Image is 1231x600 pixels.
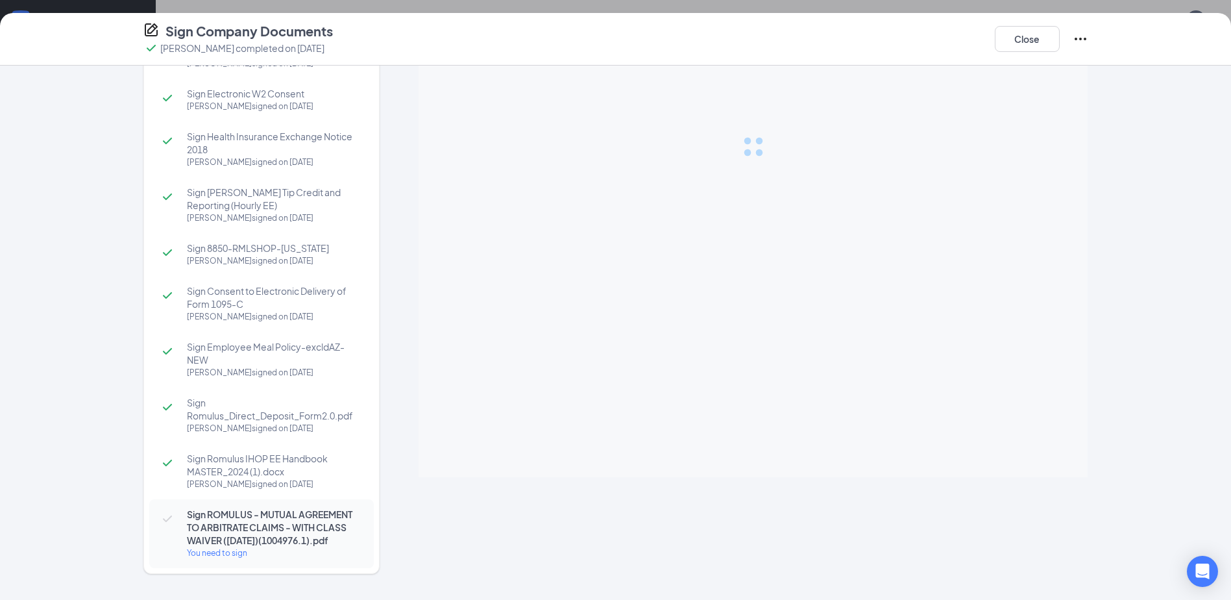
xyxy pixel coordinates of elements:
svg: CompanyDocumentIcon [143,22,159,38]
div: [PERSON_NAME] signed on [DATE] [187,366,361,379]
svg: Checkmark [160,90,175,106]
h4: Sign Company Documents [165,22,333,40]
svg: Checkmark [160,455,175,471]
span: Sign Electronic W2 Consent [187,87,361,100]
div: [PERSON_NAME] signed on [DATE] [187,478,361,491]
span: Sign Romulus_Direct_Deposit_Form2.0.pdf [187,396,361,422]
svg: Checkmark [160,245,175,260]
svg: Ellipses [1073,31,1088,47]
span: Sign Health Insurance Exchange Notice 2018 [187,130,361,156]
span: Sign Romulus IHOP EE Handbook MASTER_2024 (1).docx [187,452,361,478]
svg: Checkmark [160,344,175,359]
svg: Checkmark [160,511,175,527]
span: Sign ROMULUS - MUTUAL AGREEMENT TO ARBITRATE CLAIMS - WITH CLASS WAIVER ([DATE])(1004976.1).pdf [187,508,361,547]
svg: Checkmark [160,288,175,303]
svg: Checkmark [160,189,175,205]
button: Close [995,26,1060,52]
svg: Checkmark [160,399,175,415]
span: Sign Employee Meal Policy-excldAZ-NEW [187,340,361,366]
div: [PERSON_NAME] signed on [DATE] [187,212,361,225]
div: Open Intercom Messenger [1187,556,1218,587]
p: [PERSON_NAME] completed on [DATE] [160,42,324,55]
span: Sign 8850-RMLSHOP-[US_STATE] [187,242,361,255]
div: You need to sign [187,547,361,560]
svg: Checkmark [160,133,175,149]
div: [PERSON_NAME] signed on [DATE] [187,422,361,435]
div: [PERSON_NAME] signed on [DATE] [187,255,361,268]
div: [PERSON_NAME] signed on [DATE] [187,310,361,323]
svg: Checkmark [143,40,159,56]
div: [PERSON_NAME] signed on [DATE] [187,100,361,113]
span: Sign Consent to Electronic Delivery of Form 1095-C [187,284,361,310]
div: [PERSON_NAME] signed on [DATE] [187,156,361,169]
span: Sign [PERSON_NAME] Tip Credit and Reporting (Hourly EE) [187,186,361,212]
